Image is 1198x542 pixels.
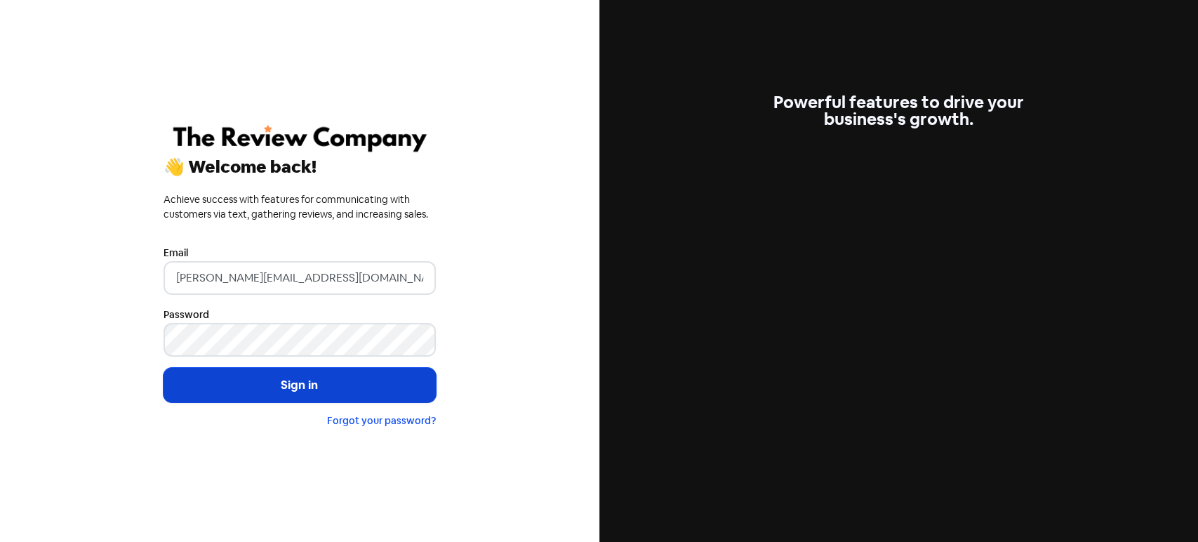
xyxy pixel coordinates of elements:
[164,308,209,322] label: Password
[327,414,436,427] a: Forgot your password?
[164,368,436,403] button: Sign in
[164,192,436,222] div: Achieve success with features for communicating with customers via text, gathering reviews, and i...
[164,246,188,260] label: Email
[762,94,1034,128] div: Powerful features to drive your business's growth.
[164,261,436,295] input: Enter your email address...
[164,159,436,176] div: 👋 Welcome back!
